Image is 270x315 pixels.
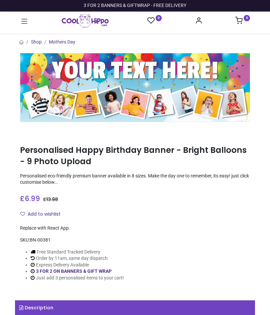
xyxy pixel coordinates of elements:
i: Add to wishlist [20,212,25,216]
a: Account Info [195,19,202,24]
sup: 0 [244,15,250,21]
sup: 0 [156,15,162,21]
span: 13.98 [46,196,58,203]
span: 6.99 [25,194,40,203]
img: Personalised Happy Birthday Banner - Bright Balloons - 9 Photo Upload [20,53,250,122]
span: £ [20,194,40,203]
li: Express Delivery Available [31,262,124,268]
div: SKU: [20,237,250,244]
p: Personalised eco-friendly premium banner available in 8 sizes. Make the day one to remember, its ... [20,173,250,186]
h1: Personalised Happy Birthday Banner - Bright Balloons - 9 Photo Upload [20,145,250,167]
a: 0 [147,17,162,25]
a: 3 FOR 2 ON BANNERS & GIFT WRAP [36,268,112,274]
button: Add to wishlistAdd to wishlist [20,209,66,220]
div: 3 FOR 2 BANNERS & GIFTWRAP - FREE DELIVERY [84,2,186,9]
li: Just add 3 personalised items to your cart! [31,275,124,281]
img: Cool Hippo [62,14,109,28]
a: Mothers Day [49,39,75,45]
li: Free Standard Tracked Delivery [31,249,124,256]
span: BN-00381 [30,237,51,243]
div: Replace with React App. [20,225,250,232]
a: 0 [235,19,250,24]
a: Logo of Cool Hippo [62,14,109,28]
a: Shop [31,39,42,45]
li: Order by 11am, same day dispatch [31,255,124,262]
span: £ [43,196,58,203]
